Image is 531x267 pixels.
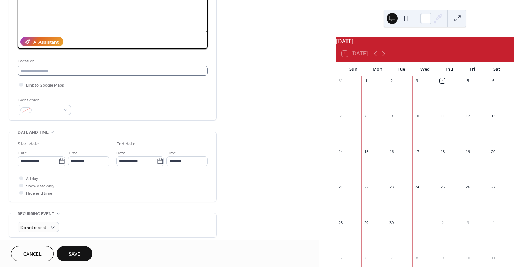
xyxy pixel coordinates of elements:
[338,149,343,154] div: 14
[20,37,63,46] button: AI Assistant
[18,97,70,104] div: Event color
[33,39,59,46] div: AI Assistant
[491,114,496,119] div: 13
[491,255,496,260] div: 11
[389,255,394,260] div: 7
[465,78,470,83] div: 5
[363,255,369,260] div: 6
[338,220,343,225] div: 28
[389,114,394,119] div: 9
[440,255,445,260] div: 9
[389,149,394,154] div: 16
[389,62,413,76] div: Tue
[338,185,343,190] div: 21
[338,78,343,83] div: 31
[363,220,369,225] div: 29
[363,149,369,154] div: 15
[338,255,343,260] div: 5
[414,255,420,260] div: 8
[465,185,470,190] div: 26
[491,220,496,225] div: 4
[491,149,496,154] div: 20
[414,149,420,154] div: 17
[440,114,445,119] div: 11
[389,185,394,190] div: 23
[389,220,394,225] div: 30
[342,62,366,76] div: Sun
[485,62,508,76] div: Sat
[491,185,496,190] div: 27
[465,114,470,119] div: 12
[18,210,54,217] span: Recurring event
[389,78,394,83] div: 2
[465,220,470,225] div: 3
[26,183,54,190] span: Show date only
[18,129,49,136] span: Date and time
[26,175,38,183] span: All day
[116,141,136,148] div: End date
[440,185,445,190] div: 25
[26,82,64,89] span: Link to Google Maps
[440,220,445,225] div: 2
[116,150,126,157] span: Date
[18,150,27,157] span: Date
[18,141,39,148] div: Start date
[491,78,496,83] div: 6
[68,150,78,157] span: Time
[69,251,80,258] span: Save
[440,149,445,154] div: 18
[363,114,369,119] div: 8
[26,190,52,197] span: Hide end time
[363,78,369,83] div: 1
[11,246,54,261] button: Cancel
[465,149,470,154] div: 19
[23,251,42,258] span: Cancel
[414,114,420,119] div: 10
[413,62,437,76] div: Wed
[414,220,420,225] div: 1
[338,114,343,119] div: 7
[365,62,389,76] div: Mon
[166,150,176,157] span: Time
[414,185,420,190] div: 24
[18,57,206,65] div: Location
[461,62,485,76] div: Fri
[336,37,514,45] div: [DATE]
[414,78,420,83] div: 3
[437,62,461,76] div: Thu
[465,255,470,260] div: 10
[57,246,92,261] button: Save
[20,224,46,232] span: Do not repeat
[440,78,445,83] div: 4
[363,185,369,190] div: 22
